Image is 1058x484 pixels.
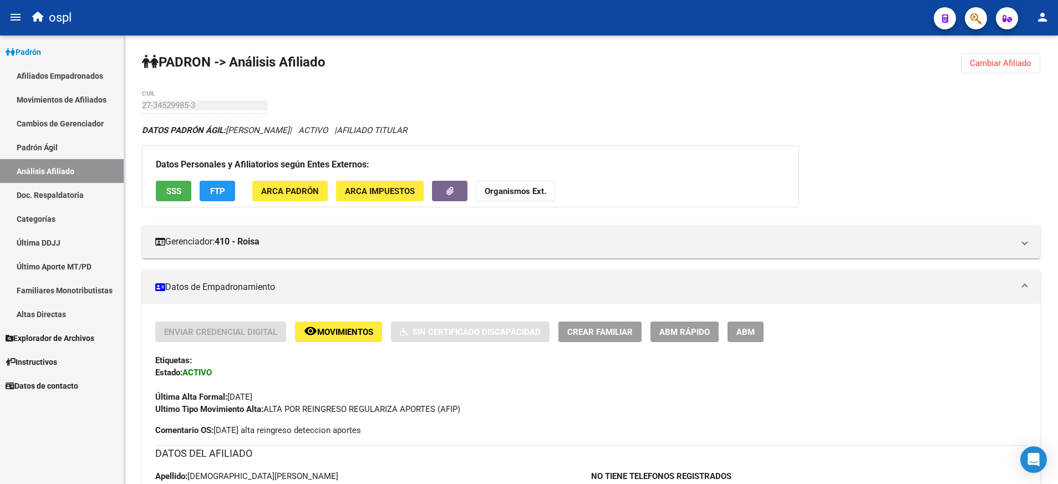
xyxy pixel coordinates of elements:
span: [PERSON_NAME] [142,125,289,135]
strong: NO TIENE TELEFONOS REGISTRADOS [591,471,731,481]
span: FTP [210,186,225,196]
strong: DATOS PADRÓN ÁGIL: [142,125,226,135]
strong: Etiquetas: [155,355,192,365]
span: Sin Certificado Discapacidad [413,327,541,337]
button: Cambiar Afiliado [961,53,1040,73]
mat-icon: remove_red_eye [304,324,317,338]
strong: Organismos Ext. [485,186,546,196]
button: ARCA Impuestos [336,181,424,201]
strong: Última Alta Formal: [155,392,227,402]
button: Enviar Credencial Digital [155,322,286,342]
button: SSS [156,181,191,201]
span: Movimientos [317,327,373,337]
span: [DATE] [155,392,252,402]
strong: PADRON -> Análisis Afiliado [142,54,325,70]
span: ALTA POR REINGRESO REGULARIZA APORTES (AFIP) [155,404,460,414]
mat-panel-title: Gerenciador: [155,236,1014,248]
span: Explorador de Archivos [6,332,94,344]
button: ABM [728,322,764,342]
mat-expansion-panel-header: Datos de Empadronamiento [142,271,1040,304]
button: Organismos Ext. [476,181,555,201]
span: ARCA Padrón [261,186,319,196]
h3: DATOS DEL AFILIADO [155,446,1027,461]
button: ARCA Padrón [252,181,328,201]
strong: Ultimo Tipo Movimiento Alta: [155,404,263,414]
strong: 410 - Roisa [215,236,260,248]
span: AFILIADO TITULAR [337,125,407,135]
button: ABM Rápido [650,322,719,342]
span: Crear Familiar [567,327,633,337]
span: Padrón [6,46,41,58]
span: Instructivos [6,356,57,368]
mat-icon: menu [9,11,22,24]
span: [DATE] alta reingreso deteccion aportes [155,424,361,436]
span: Enviar Credencial Digital [164,327,277,337]
span: ARCA Impuestos [345,186,415,196]
button: FTP [200,181,235,201]
span: Cambiar Afiliado [970,58,1031,68]
button: Movimientos [295,322,382,342]
h3: Datos Personales y Afiliatorios según Entes Externos: [156,157,785,172]
button: Crear Familiar [558,322,642,342]
span: SSS [166,186,181,196]
mat-panel-title: Datos de Empadronamiento [155,281,1014,293]
strong: Apellido: [155,471,187,481]
span: [DEMOGRAPHIC_DATA][PERSON_NAME] [155,471,338,481]
strong: ACTIVO [182,368,212,378]
i: | ACTIVO | [142,125,407,135]
span: ospl [49,6,72,30]
strong: Estado: [155,368,182,378]
span: Datos de contacto [6,380,78,392]
mat-expansion-panel-header: Gerenciador:410 - Roisa [142,225,1040,258]
div: Open Intercom Messenger [1020,446,1047,473]
span: ABM Rápido [659,327,710,337]
strong: Comentario OS: [155,425,213,435]
mat-icon: person [1036,11,1049,24]
button: Sin Certificado Discapacidad [391,322,550,342]
span: ABM [736,327,755,337]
